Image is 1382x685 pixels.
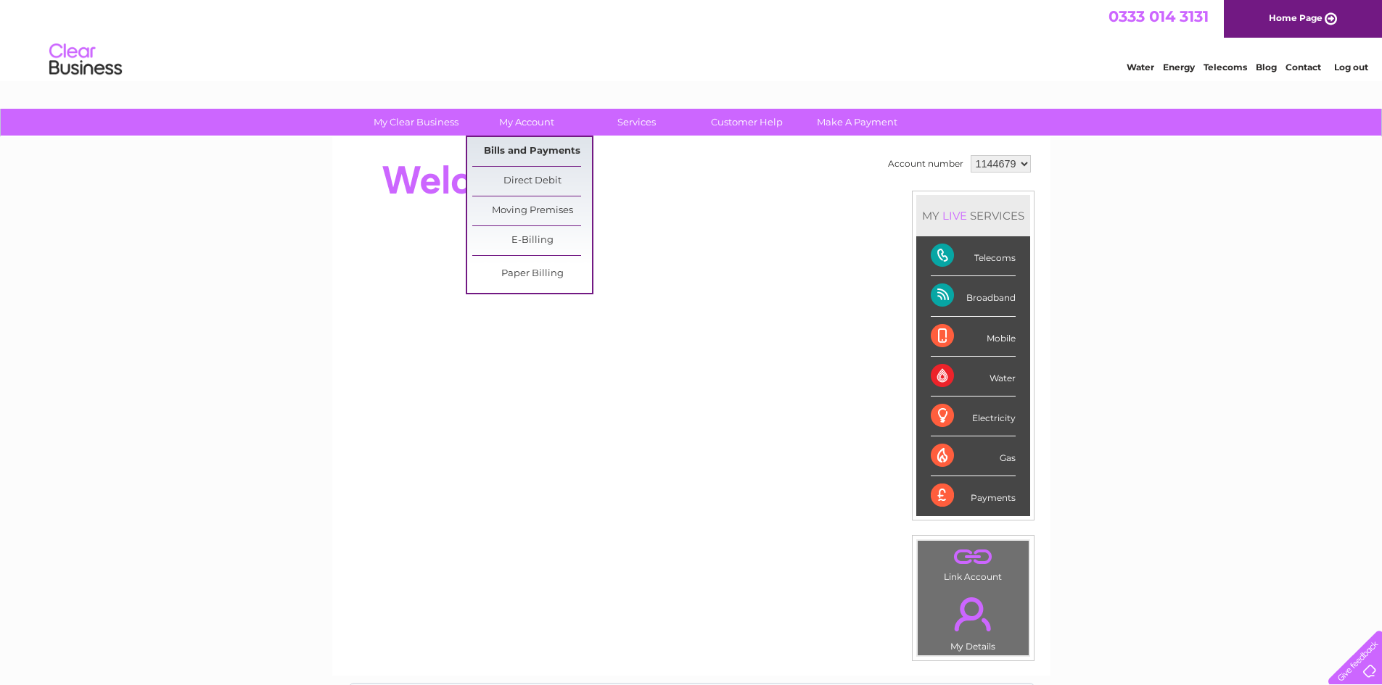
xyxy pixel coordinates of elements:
[1163,62,1195,72] a: Energy
[931,236,1016,276] div: Telecoms
[931,276,1016,316] div: Broadband
[472,226,592,255] a: E-Billing
[687,109,807,136] a: Customer Help
[49,38,123,82] img: logo.png
[472,137,592,166] a: Bills and Payments
[931,317,1016,357] div: Mobile
[884,151,967,176] td: Account number
[931,397,1016,436] div: Electricity
[472,196,592,225] a: Moving Premises
[931,436,1016,476] div: Gas
[1334,62,1368,72] a: Log out
[921,544,1025,570] a: .
[1286,62,1321,72] a: Contact
[1127,62,1154,72] a: Water
[921,589,1025,639] a: .
[917,585,1029,656] td: My Details
[916,195,1030,236] div: MY SERVICES
[356,109,476,136] a: My Clear Business
[1256,62,1277,72] a: Blog
[577,109,696,136] a: Services
[472,167,592,196] a: Direct Debit
[939,209,970,223] div: LIVE
[466,109,586,136] a: My Account
[797,109,917,136] a: Make A Payment
[349,8,1035,70] div: Clear Business is a trading name of Verastar Limited (registered in [GEOGRAPHIC_DATA] No. 3667643...
[1109,7,1209,25] a: 0333 014 3131
[917,540,1029,586] td: Link Account
[1204,62,1247,72] a: Telecoms
[931,476,1016,515] div: Payments
[931,357,1016,397] div: Water
[472,260,592,288] a: Paper Billing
